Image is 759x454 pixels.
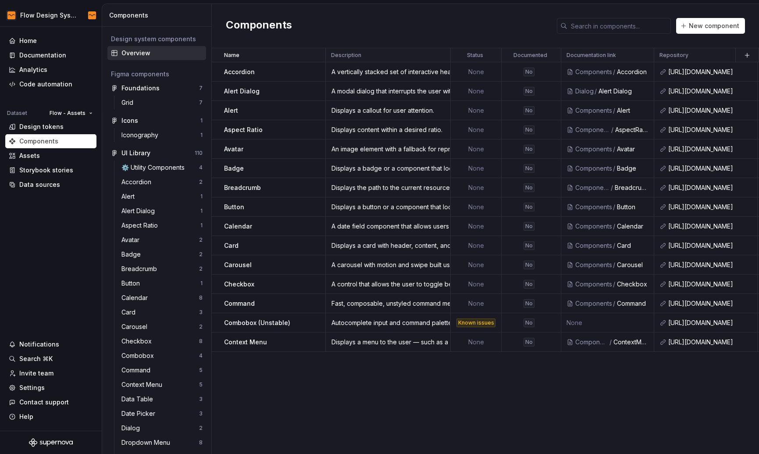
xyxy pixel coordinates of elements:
[575,68,612,76] div: Components
[617,68,649,76] div: Accordion
[118,175,206,189] a: Accordion2
[451,236,502,255] td: None
[224,106,238,115] p: Alert
[575,280,612,289] div: Components
[107,114,206,128] a: Icons1
[121,49,203,57] div: Overview
[617,145,649,154] div: Avatar
[524,106,535,115] div: No
[668,280,752,289] div: [URL][DOMAIN_NAME]
[19,383,45,392] div: Settings
[121,409,159,418] div: Date Picker
[575,338,609,347] div: Components
[451,101,502,120] td: None
[118,334,206,348] a: Checkbox8
[609,338,613,347] div: /
[121,395,157,404] div: Data Table
[567,52,616,59] p: Documentation link
[612,280,617,289] div: /
[200,222,203,229] div: 1
[575,299,612,308] div: Components
[224,203,244,211] p: Button
[524,203,535,211] div: No
[326,261,450,269] div: A carousel with motion and swipe built using Embla.
[107,81,206,95] a: Foundations7
[668,261,752,269] div: [URL][DOMAIN_NAME]
[200,117,203,124] div: 1
[5,120,96,134] a: Design tokens
[224,164,244,173] p: Badge
[224,145,243,154] p: Avatar
[451,62,502,82] td: None
[326,280,450,289] div: A control that allows the user to toggle between checked and not checked.
[118,349,206,363] a: Combobox4
[199,265,203,272] div: 2
[524,125,535,134] div: No
[612,203,617,211] div: /
[19,398,69,407] div: Contact support
[118,218,206,232] a: Aspect Ratio1
[5,395,96,409] button: Contact support
[224,222,252,231] p: Calendar
[118,96,206,110] a: Grid7
[617,222,649,231] div: Calendar
[107,146,206,160] a: UI Library110
[19,122,64,131] div: Design tokens
[121,424,143,433] div: Dialog
[121,438,174,447] div: Dropdown Menu
[19,51,66,60] div: Documentation
[617,106,649,115] div: Alert
[326,87,450,96] div: A modal dialog that interrupts the user with important content and expects a response.
[224,280,254,289] p: Checkbox
[6,10,17,21] img: eccf5340-0881-4b96-8d8e-b39f8c5a353b.png
[118,262,206,276] a: Breadcrumb2
[612,68,617,76] div: /
[668,338,752,347] div: [URL][DOMAIN_NAME]
[19,354,53,363] div: Search ⌘K
[668,164,752,173] div: [URL][DOMAIN_NAME]
[617,299,649,308] div: Command
[612,222,617,231] div: /
[121,279,143,288] div: Button
[121,293,151,302] div: Calendar
[118,320,206,334] a: Carousel2
[668,68,752,76] div: [URL][DOMAIN_NAME]
[451,275,502,294] td: None
[615,125,649,134] div: AspectRatio
[199,425,203,432] div: 2
[118,407,206,421] a: Date Picker3
[19,180,60,189] div: Data sources
[29,438,73,447] svg: Supernova Logo
[200,132,203,139] div: 1
[524,338,535,347] div: No
[599,87,649,96] div: Alert Dialog
[87,10,97,21] img: Flow Admin
[617,164,649,173] div: Badge
[19,340,59,349] div: Notifications
[19,65,47,74] div: Analytics
[199,439,203,446] div: 8
[451,197,502,217] td: None
[121,337,155,346] div: Checkbox
[575,183,610,192] div: Components
[199,294,203,301] div: 8
[19,137,58,146] div: Components
[575,125,610,134] div: Components
[451,82,502,101] td: None
[118,378,206,392] a: Context Menu5
[575,164,612,173] div: Components
[668,183,752,192] div: [URL][DOMAIN_NAME]
[199,381,203,388] div: 5
[224,261,252,269] p: Carousel
[524,164,535,173] div: No
[121,98,137,107] div: Grid
[5,381,96,395] a: Settings
[456,318,495,327] div: Known issues
[467,52,483,59] p: Status
[226,18,292,34] h2: Components
[118,161,206,175] a: ⚙️ Utility Components4
[612,106,617,115] div: /
[50,110,86,117] span: Flow - Assets
[451,332,502,352] td: None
